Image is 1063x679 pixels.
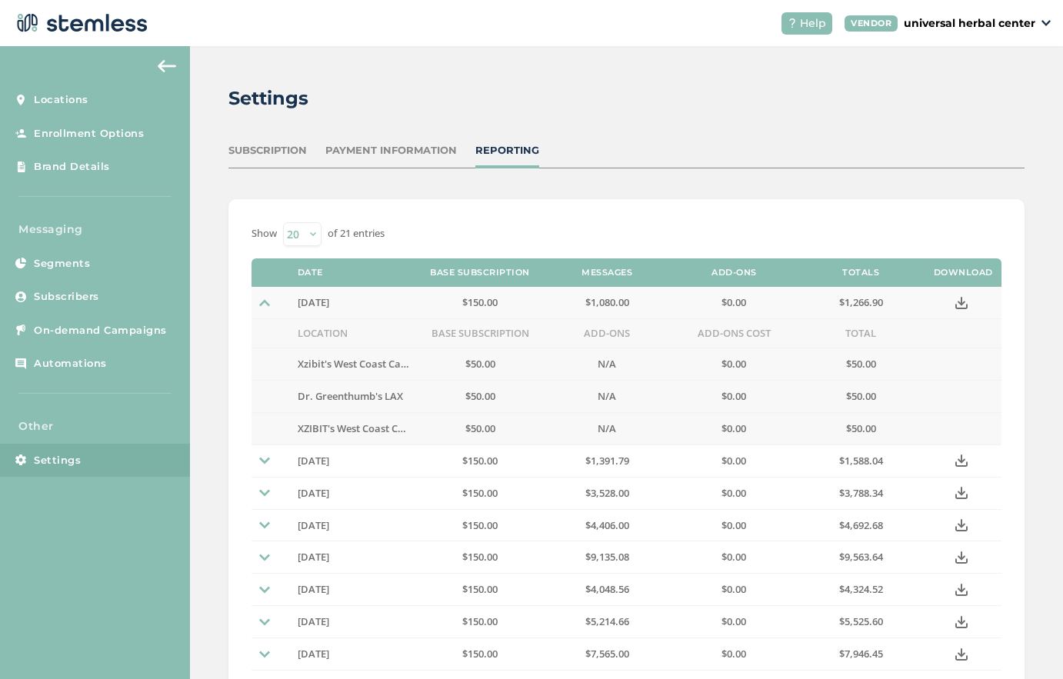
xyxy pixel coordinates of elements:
[581,268,632,278] label: Messages
[34,92,88,108] span: Locations
[462,614,498,628] span: $150.00
[298,454,409,468] label: 6th August 2025
[34,256,90,271] span: Segments
[475,143,539,158] div: Reporting
[551,615,663,628] label: $5,214.66
[798,319,925,348] td: Total
[298,519,409,532] label: 6th June 2025
[259,488,270,498] img: icon-dropdown-arrow--small-b2ab160b.svg
[228,143,307,158] div: Subscription
[417,319,544,348] td: Base Subscription
[34,126,144,141] span: Enrollment Options
[721,454,746,468] span: $0.00
[585,486,629,500] span: $3,528.00
[425,296,536,309] label: $150.00
[259,552,270,563] img: icon-dropdown-arrow--small-b2ab160b.svg
[462,295,498,309] span: $150.00
[259,455,270,466] img: icon-dropdown-arrow--small-b2ab160b.svg
[298,268,323,278] label: Date
[425,454,536,468] label: $150.00
[585,295,629,309] span: $1,080.00
[551,519,663,532] label: $4,406.00
[904,15,1035,32] p: universal herbal center
[425,390,536,403] label: $50.00
[298,390,409,403] label: Dr. Greenthumb's LAX
[585,550,629,564] span: $9,135.08
[298,454,329,468] span: [DATE]
[158,60,176,72] img: icon-arrow-back-accent-c549486e.svg
[551,583,663,596] label: $4,048.56
[839,454,883,468] span: $1,588.04
[678,551,790,564] label: $0.00
[986,605,1063,679] iframe: Chat Widget
[462,550,498,564] span: $150.00
[328,226,385,241] label: of 21 entries
[12,8,148,38] img: logo-dark-0685b13c.svg
[839,518,883,532] span: $4,692.68
[298,615,409,628] label: 6th March 2025
[425,615,536,628] label: $150.00
[585,647,629,661] span: $7,565.00
[462,647,498,661] span: $150.00
[551,647,663,661] label: $7,565.00
[298,583,409,596] label: 6th April 2025
[721,518,746,532] span: $0.00
[425,519,536,532] label: $150.00
[298,582,329,596] span: [DATE]
[598,390,616,403] label: N/A
[298,614,329,628] span: [DATE]
[805,422,917,435] label: $50.00
[259,298,270,308] img: icon-dropdown-arrow--small-b2ab160b.svg
[721,550,746,564] span: $0.00
[462,486,498,500] span: $150.00
[259,584,270,595] img: icon-dropdown-arrow--small-b2ab160b.svg
[721,295,746,309] span: $0.00
[678,519,790,532] label: $0.00
[585,454,629,468] span: $1,391.79
[585,582,629,596] span: $4,048.56
[678,583,790,596] label: $0.00
[298,486,329,500] span: [DATE]
[1041,20,1051,26] img: icon_down-arrow-small-66adaf34.svg
[34,356,107,371] span: Automations
[551,454,663,468] label: $1,391.79
[585,518,629,532] span: $4,406.00
[462,582,498,596] span: $150.00
[678,390,790,403] label: $0.00
[925,258,1001,288] th: Download
[711,268,757,278] label: Add-Ons
[671,319,798,348] td: Add-Ons Cost
[805,487,917,500] label: $3,788.34
[425,583,536,596] label: $150.00
[598,422,616,435] label: N/A
[298,550,329,564] span: [DATE]
[839,614,883,628] span: $5,525.60
[678,454,790,468] label: $0.00
[839,647,883,661] span: $7,946.45
[34,323,167,338] span: On-demand Campaigns
[678,615,790,628] label: $0.00
[805,519,917,532] label: $4,692.68
[678,487,790,500] label: $0.00
[259,649,270,660] img: icon-dropdown-arrow--small-b2ab160b.svg
[34,159,110,175] span: Brand Details
[228,85,308,112] h2: Settings
[845,15,898,32] div: VENDOR
[325,143,457,158] div: Payment Information
[290,319,417,348] td: Location
[462,454,498,468] span: $150.00
[298,295,329,309] span: [DATE]
[34,289,99,305] span: Subscribers
[839,582,883,596] span: $4,324.52
[425,487,536,500] label: $150.00
[551,296,663,309] label: $1,080.00
[298,647,329,661] span: [DATE]
[298,647,409,661] label: 6th February 2025
[430,268,530,278] label: Base Subscription
[805,296,917,309] label: $1,266.90
[805,358,917,371] label: $50.00
[721,614,746,628] span: $0.00
[34,453,81,468] span: Settings
[839,295,883,309] span: $1,266.90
